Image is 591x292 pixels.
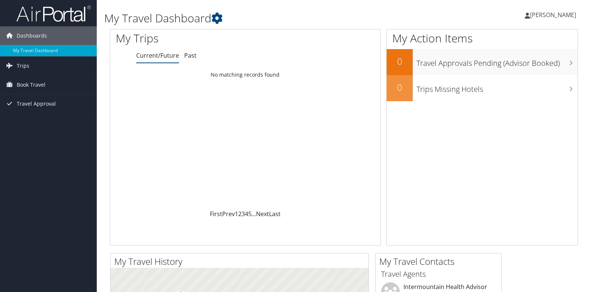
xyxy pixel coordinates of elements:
[248,210,252,218] a: 5
[256,210,269,218] a: Next
[136,51,179,60] a: Current/Future
[17,26,47,45] span: Dashboards
[387,81,413,94] h2: 0
[530,11,576,19] span: [PERSON_NAME]
[238,210,242,218] a: 2
[525,4,584,26] a: [PERSON_NAME]
[387,75,578,101] a: 0Trips Missing Hotels
[222,210,235,218] a: Prev
[387,55,413,68] h2: 0
[17,76,45,94] span: Book Travel
[114,255,368,268] h2: My Travel History
[116,31,262,46] h1: My Trips
[381,269,496,279] h3: Travel Agents
[17,94,56,113] span: Travel Approval
[104,10,424,26] h1: My Travel Dashboard
[184,51,197,60] a: Past
[252,210,256,218] span: …
[387,49,578,75] a: 0Travel Approvals Pending (Advisor Booked)
[245,210,248,218] a: 4
[416,80,578,94] h3: Trips Missing Hotels
[235,210,238,218] a: 1
[269,210,281,218] a: Last
[16,5,91,22] img: airportal-logo.png
[17,57,29,75] span: Trips
[242,210,245,218] a: 3
[210,210,222,218] a: First
[387,31,578,46] h1: My Action Items
[110,68,380,81] td: No matching records found
[416,54,578,68] h3: Travel Approvals Pending (Advisor Booked)
[379,255,501,268] h2: My Travel Contacts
